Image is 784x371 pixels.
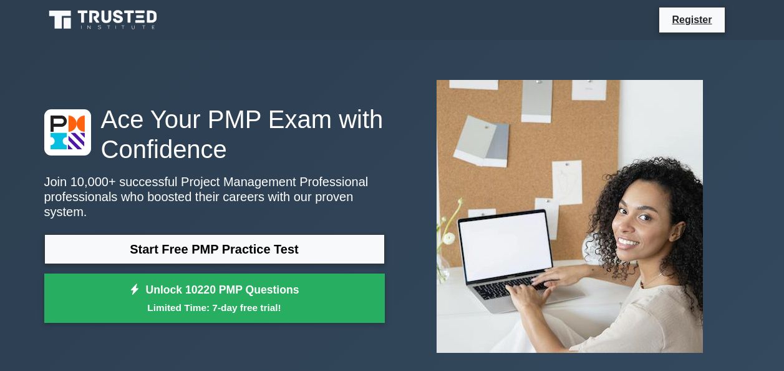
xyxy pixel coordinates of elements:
a: Unlock 10220 PMP QuestionsLimited Time: 7-day free trial! [44,274,385,324]
a: Start Free PMP Practice Test [44,234,385,264]
a: Register [664,12,719,27]
small: Limited Time: 7-day free trial! [60,300,369,315]
p: Join 10,000+ successful Project Management Professional professionals who boosted their careers w... [44,174,385,219]
h1: Ace Your PMP Exam with Confidence [44,104,385,164]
